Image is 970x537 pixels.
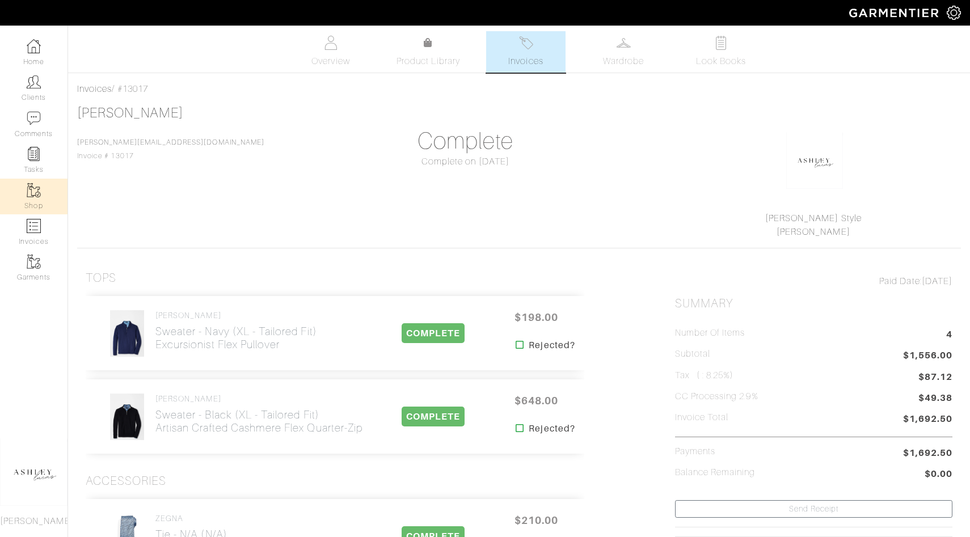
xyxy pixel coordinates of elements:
[502,388,570,413] span: $648.00
[584,31,663,73] a: Wardrobe
[903,349,952,364] span: $1,556.00
[918,391,952,407] span: $49.38
[675,467,756,478] h5: Balance Remaining
[155,311,317,320] h4: [PERSON_NAME]
[27,219,41,233] img: orders-icon-0abe47150d42831381b5fb84f609e132dff9fe21cb692f30cb5eec754e2cba89.png
[617,36,631,50] img: wardrobe-487a4870c1b7c33e795ec22d11cfc2ed9d08956e64fb3008fe2437562e282088.svg
[155,408,362,434] h2: Sweater - Black (XL - Tailored Fit) Artisan Crafted Cashmere Flex Quarter-Zip
[947,6,961,20] img: gear-icon-white-bd11855cb880d31180b6d7d6211b90ccbf57a29d726f0c71d8c61bd08dd39cc2.png
[879,276,922,286] span: Paid Date:
[681,31,761,73] a: Look Books
[155,311,317,351] a: [PERSON_NAME] Sweater - Navy (XL - Tailored Fit)Excursionist Flex Pullover
[327,155,604,168] div: Complete on [DATE]
[714,36,728,50] img: todo-9ac3debb85659649dc8f770b8b6100bb5dab4b48dedcbae339e5042a72dfd3cc.svg
[77,138,264,146] a: [PERSON_NAME][EMAIL_ADDRESS][DOMAIN_NAME]
[529,422,575,435] strong: Rejected?
[27,183,41,197] img: garments-icon-b7da505a4dc4fd61783c78ac3ca0ef83fa9d6f193b1c9dc38574b1d14d53ca28.png
[502,305,570,329] span: $198.00
[27,111,41,125] img: comment-icon-a0a6a9ef722e966f86d9cbdc48e553b5cf19dbc54f86b18d962a5391bc8f6eb6.png
[86,271,116,285] h3: Tops
[925,467,952,483] span: $0.00
[529,339,575,352] strong: Rejected?
[844,3,947,23] img: garmentier-logo-header-white-b43fb05a5012e4ada735d5af1a66efaba907eab6374d6393d1fbf88cb4ef424d.png
[675,328,745,339] h5: Number of Items
[765,213,862,223] a: [PERSON_NAME] Style
[675,391,758,402] h5: CC Processing 2.9%
[402,323,465,343] span: COMPLETE
[675,349,710,360] h5: Subtotal
[109,393,145,441] img: LZFKQhKFCbULyF8ab7JdSw8c
[918,370,952,384] span: $87.12
[397,54,461,68] span: Product Library
[777,227,850,237] a: [PERSON_NAME]
[675,500,952,518] a: Send Receipt
[786,132,843,189] img: okhkJxsQsug8ErY7G9ypRsDh.png
[27,39,41,53] img: dashboard-icon-dbcd8f5a0b271acd01030246c82b418ddd0df26cd7fceb0bd07c9910d44c42f6.png
[519,36,533,50] img: orders-27d20c2124de7fd6de4e0e44c1d41de31381a507db9b33961299e4e07d508b8c.svg
[155,325,317,351] h2: Sweater - Navy (XL - Tailored Fit) Excursionist Flex Pullover
[402,407,465,426] span: COMPLETE
[27,147,41,161] img: reminder-icon-8004d30b9f0a5d33ae49ab947aed9ed385cf756f9e5892f1edd6e32f2345188e.png
[903,446,952,460] span: $1,692.50
[155,394,362,404] h4: [PERSON_NAME]
[155,394,362,434] a: [PERSON_NAME] Sweater - Black (XL - Tailored Fit)Artisan Crafted Cashmere Flex Quarter-Zip
[324,36,338,50] img: basicinfo-40fd8af6dae0f16599ec9e87c0ef1c0a1fdea2edbe929e3d69a839185d80c458.svg
[675,446,715,457] h5: Payments
[27,255,41,269] img: garments-icon-b7da505a4dc4fd61783c78ac3ca0ef83fa9d6f193b1c9dc38574b1d14d53ca28.png
[291,31,370,73] a: Overview
[675,297,952,311] h2: Summary
[77,84,112,94] a: Invoices
[486,31,566,73] a: Invoices
[946,328,952,343] span: 4
[77,82,961,96] div: / #13017
[86,474,167,488] h3: Accessories
[109,310,145,357] img: wdzrjCPDRgbv5cP7h56wNBCp
[603,54,644,68] span: Wardrobe
[675,412,729,423] h5: Invoice Total
[696,54,747,68] span: Look Books
[903,412,952,428] span: $1,692.50
[311,54,349,68] span: Overview
[389,36,468,68] a: Product Library
[508,54,543,68] span: Invoices
[77,138,264,160] span: Invoice # 13017
[327,128,604,155] h1: Complete
[675,274,952,288] div: [DATE]
[675,370,734,381] h5: Tax ( : 8.25%)
[155,514,262,523] h4: ZEGNA
[27,75,41,89] img: clients-icon-6bae9207a08558b7cb47a8932f037763ab4055f8c8b6bfacd5dc20c3e0201464.png
[77,105,183,120] a: [PERSON_NAME]
[502,508,570,532] span: $210.00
